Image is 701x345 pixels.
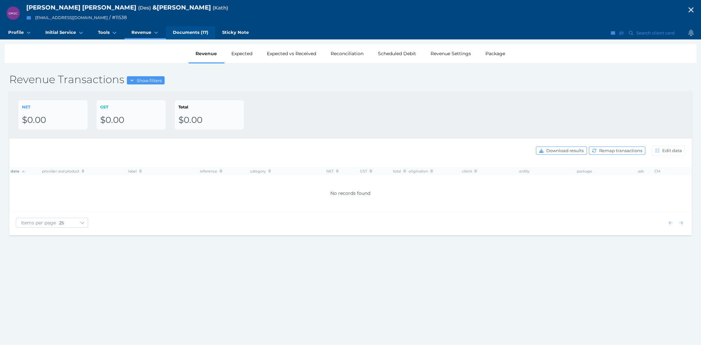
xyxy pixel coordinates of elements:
span: No records found [331,190,371,196]
div: Desmond Robert Stephen Cross [7,7,20,20]
span: label [128,169,142,173]
div: Revenue Settings [424,44,479,63]
button: SMS [619,29,625,37]
button: Show previous page [667,219,675,227]
span: GST [100,104,108,109]
span: client [462,169,477,173]
a: Initial Service [38,26,91,39]
button: Edit data [652,146,685,155]
button: Search client card [626,29,678,37]
div: $0.00 [100,115,162,126]
span: Edit data [661,148,685,153]
button: Show next page [677,219,685,227]
a: Revenue [125,26,166,39]
span: Download results [545,148,587,153]
span: reference [200,169,222,173]
span: & [PERSON_NAME] [152,4,211,11]
a: Profile [1,26,38,39]
span: Search client card [635,30,678,35]
span: Tools [98,30,110,35]
span: origination [409,169,433,173]
span: Items per page [16,220,59,226]
span: date [11,169,25,173]
span: [PERSON_NAME] [PERSON_NAME] [26,4,136,11]
div: $0.00 [178,115,240,126]
span: Total [178,104,188,109]
div: $0.00 [22,115,84,126]
div: Revenue [189,44,224,63]
button: Download results [536,147,587,155]
span: Remap transactions [598,148,645,153]
button: Email [25,14,33,22]
span: DRSC [9,11,18,15]
h2: Revenue Transactions [9,73,692,86]
button: Email [610,29,617,37]
th: adv [633,168,649,175]
span: Profile [8,30,24,35]
span: category [250,169,271,173]
span: Revenue [131,30,151,35]
div: Expected vs Received [260,44,324,63]
div: Scheduled Debit [371,44,424,63]
div: Reconciliation [324,44,371,63]
span: Documents (17) [173,30,208,35]
span: Show filters [135,78,164,83]
span: NET [22,104,30,109]
span: provider and product [42,169,84,173]
a: [EMAIL_ADDRESS][DOMAIN_NAME] [35,15,108,20]
th: package [575,168,633,175]
th: entity [518,168,575,175]
span: Preferred name [213,5,228,11]
button: Show filters [127,76,165,84]
span: / # 11538 [109,14,127,20]
span: NET [326,169,339,173]
span: GST [360,169,372,173]
span: Preferred name [138,5,151,11]
span: total [393,169,406,173]
span: Initial Service [45,30,76,35]
a: Documents (17) [166,26,215,39]
div: Expected [224,44,260,63]
button: Remap transactions [589,147,645,155]
th: CM [649,168,666,175]
span: Sticky Note [222,30,249,35]
div: Package [479,44,513,63]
